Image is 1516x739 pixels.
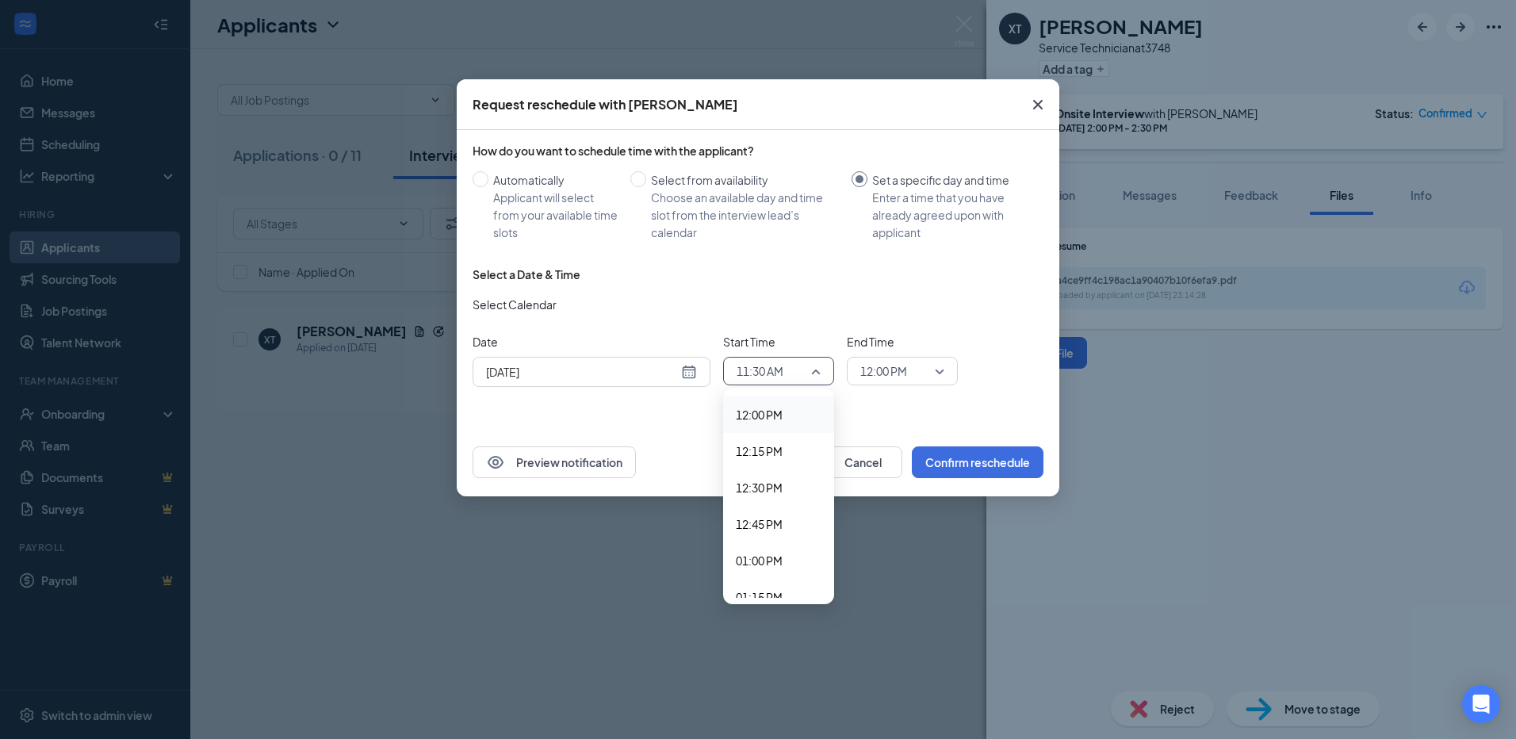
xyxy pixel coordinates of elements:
[847,333,958,350] span: End Time
[736,552,783,569] span: 01:00 PM
[473,96,738,113] div: Request reschedule with [PERSON_NAME]
[1462,685,1500,723] div: Open Intercom Messenger
[493,171,618,189] div: Automatically
[860,359,907,383] span: 12:00 PM
[473,333,710,350] span: Date
[493,189,618,241] div: Applicant will select from your available time slots
[1028,95,1047,114] svg: Cross
[486,363,678,381] input: Oct 20, 2025
[473,143,1043,159] div: How do you want to schedule time with the applicant?
[473,266,580,282] div: Select a Date & Time
[473,296,557,313] span: Select Calendar
[872,171,1031,189] div: Set a specific day and time
[486,453,505,472] svg: Eye
[723,333,834,350] span: Start Time
[1016,79,1059,130] button: Close
[736,479,783,496] span: 12:30 PM
[872,189,1031,241] div: Enter a time that you have already agreed upon with applicant
[651,189,839,241] div: Choose an available day and time slot from the interview lead’s calendar
[736,442,783,460] span: 12:15 PM
[912,446,1043,478] button: Confirm reschedule
[823,446,902,478] button: Cancel
[737,359,783,383] span: 11:30 AM
[473,446,636,478] button: EyePreview notification
[651,171,839,189] div: Select from availability
[736,515,783,533] span: 12:45 PM
[736,588,783,606] span: 01:15 PM
[736,406,783,423] span: 12:00 PM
